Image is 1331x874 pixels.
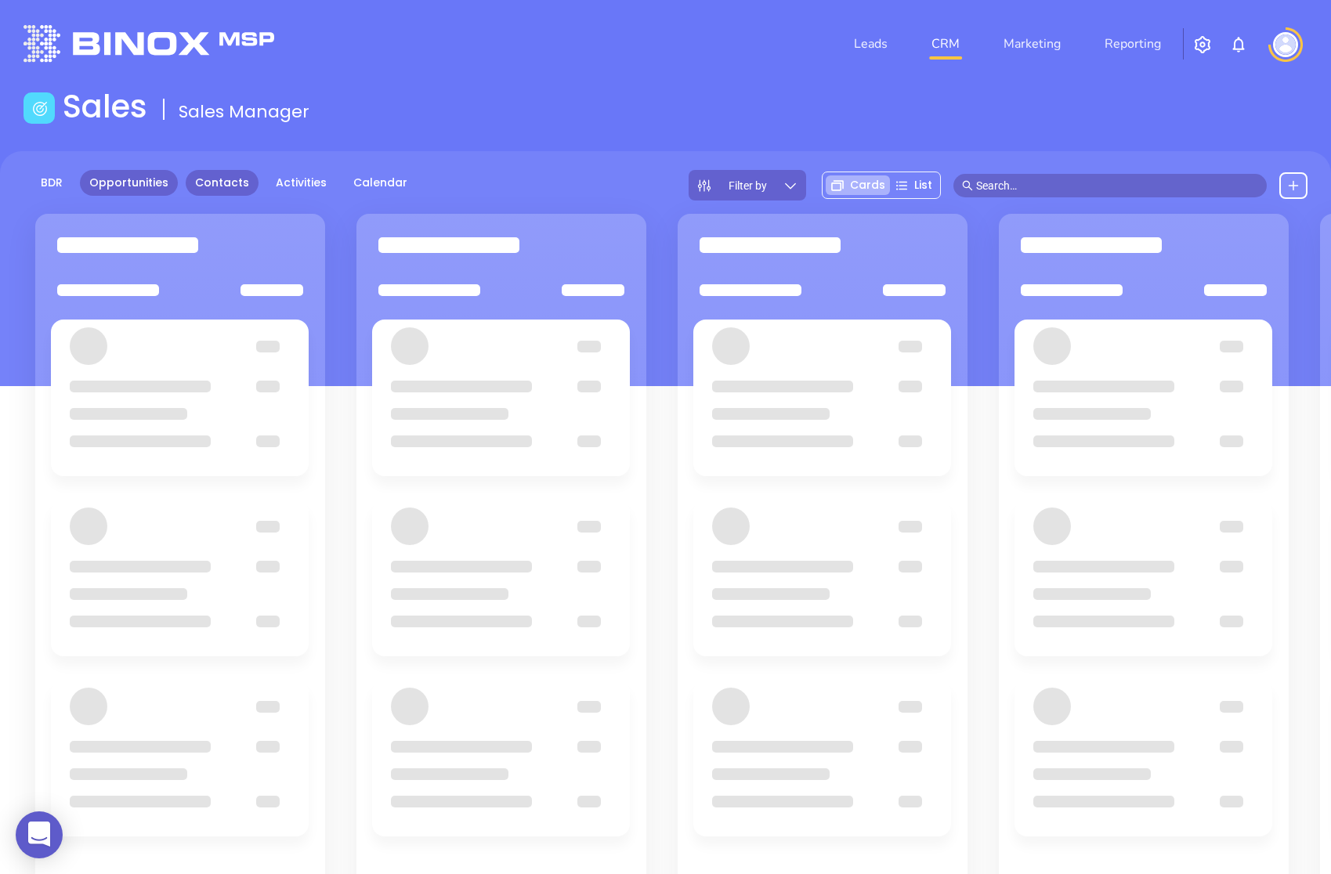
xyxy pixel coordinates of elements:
[729,180,767,191] span: Filter by
[186,170,259,196] a: Contacts
[1193,35,1212,54] img: iconSetting
[63,88,147,125] h1: Sales
[826,175,890,195] div: Cards
[1273,32,1298,57] img: user
[1229,35,1248,54] img: iconNotification
[997,28,1067,60] a: Marketing
[925,28,966,60] a: CRM
[80,170,178,196] a: Opportunities
[24,25,274,62] img: logo
[31,170,72,196] a: BDR
[890,175,937,195] div: List
[266,170,336,196] a: Activities
[962,180,973,191] span: search
[848,28,894,60] a: Leads
[1098,28,1167,60] a: Reporting
[179,99,309,124] span: Sales Manager
[344,170,417,196] a: Calendar
[976,177,1258,194] input: Search…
